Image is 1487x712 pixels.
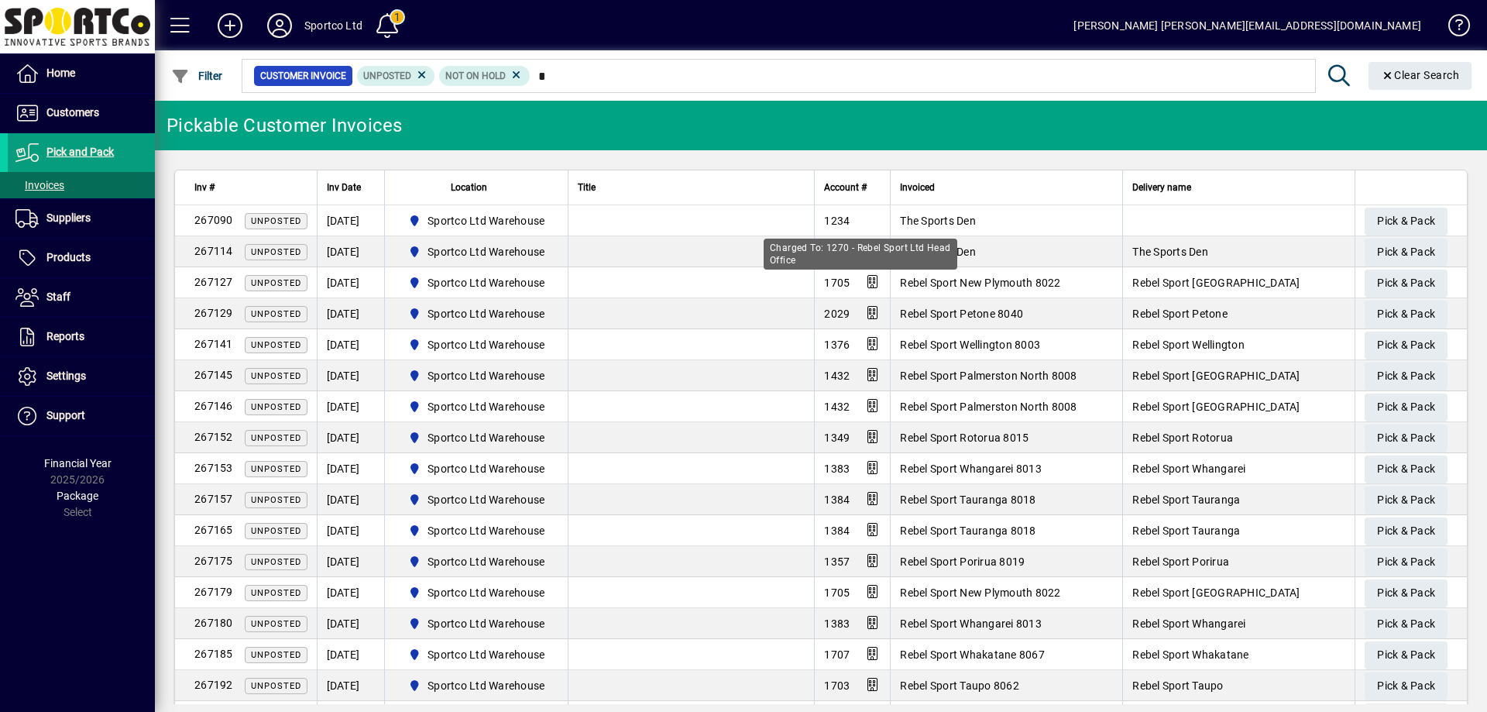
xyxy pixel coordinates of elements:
[402,428,551,447] span: Sportco Ltd Warehouse
[304,13,362,38] div: Sportco Ltd
[1132,179,1345,196] div: Delivery name
[194,431,233,443] span: 267152
[900,277,1060,289] span: Rebel Sport New Plymouth 8022
[1132,555,1229,568] span: Rebel Sport Porirua
[428,678,544,693] span: Sportco Ltd Warehouse
[824,555,850,568] span: 1357
[251,278,301,288] span: Unposted
[1132,494,1240,506] span: Rebel Sport Tauranga
[428,399,544,414] span: Sportco Ltd Warehouse
[402,583,551,602] span: Sportco Ltd Warehouse
[428,461,544,476] span: Sportco Ltd Warehouse
[900,370,1077,382] span: Rebel Sport Palmerston North 8008
[402,645,551,664] span: Sportco Ltd Warehouse
[251,433,301,443] span: Unposted
[1381,69,1460,81] span: Clear Search
[824,648,850,661] span: 1707
[824,179,881,196] div: Account #
[317,484,384,515] td: [DATE]
[1377,673,1435,699] span: Pick & Pack
[1365,580,1448,607] button: Pick & Pack
[1365,394,1448,421] button: Pick & Pack
[194,400,233,412] span: 267146
[327,179,361,196] span: Inv Date
[317,639,384,670] td: [DATE]
[317,577,384,608] td: [DATE]
[1377,611,1435,637] span: Pick & Pack
[194,276,233,288] span: 267127
[428,368,544,384] span: Sportco Ltd Warehouse
[402,521,551,540] span: Sportco Ltd Warehouse
[1365,301,1448,328] button: Pick & Pack
[317,670,384,701] td: [DATE]
[205,12,255,40] button: Add
[1377,239,1435,265] span: Pick & Pack
[402,552,551,571] span: Sportco Ltd Warehouse
[317,515,384,546] td: [DATE]
[8,199,155,238] a: Suppliers
[1377,642,1435,668] span: Pick & Pack
[1437,3,1468,53] a: Knowledge Base
[402,304,551,323] span: Sportco Ltd Warehouse
[824,401,850,413] span: 1432
[900,494,1035,506] span: Rebel Sport Tauranga 8018
[445,71,506,81] span: Not On Hold
[317,608,384,639] td: [DATE]
[1377,208,1435,234] span: Pick & Pack
[357,66,435,86] mat-chip: Customer Invoice Status: Unposted
[900,308,1023,320] span: Rebel Sport Petone 8040
[1377,456,1435,482] span: Pick & Pack
[317,329,384,360] td: [DATE]
[1073,13,1421,38] div: [PERSON_NAME] [PERSON_NAME][EMAIL_ADDRESS][DOMAIN_NAME]
[900,586,1060,599] span: Rebel Sport New Plymouth 8022
[194,179,307,196] div: Inv #
[578,179,596,196] span: Title
[327,179,375,196] div: Inv Date
[194,369,233,381] span: 267145
[1132,339,1245,351] span: Rebel Sport Wellington
[900,432,1029,444] span: Rebel Sport Rotorua 8015
[317,360,384,391] td: [DATE]
[1132,617,1245,630] span: Rebel Sport Whangarei
[428,523,544,538] span: Sportco Ltd Warehouse
[317,267,384,298] td: [DATE]
[1369,62,1472,90] button: Clear
[251,588,301,598] span: Unposted
[255,12,304,40] button: Profile
[46,330,84,342] span: Reports
[402,273,551,292] span: Sportco Ltd Warehouse
[251,526,301,536] span: Unposted
[251,340,301,350] span: Unposted
[1365,641,1448,669] button: Pick & Pack
[46,106,99,119] span: Customers
[260,68,346,84] span: Customer Invoice
[824,617,850,630] span: 1383
[824,494,850,506] span: 1384
[1365,611,1448,638] button: Pick & Pack
[251,371,301,381] span: Unposted
[402,490,551,509] span: Sportco Ltd Warehouse
[251,619,301,629] span: Unposted
[824,432,850,444] span: 1349
[1132,432,1233,444] span: Rebel Sport Rotorua
[824,463,850,475] span: 1383
[1132,308,1228,320] span: Rebel Sport Petone
[317,422,384,453] td: [DATE]
[194,679,233,691] span: 267192
[317,453,384,484] td: [DATE]
[402,366,551,385] span: Sportco Ltd Warehouse
[764,239,957,270] div: Charged To: 1270 - Rebel Sport Ltd Head Office
[194,338,233,350] span: 267141
[194,648,233,660] span: 267185
[317,391,384,422] td: [DATE]
[1365,363,1448,390] button: Pick & Pack
[317,546,384,577] td: [DATE]
[46,291,70,303] span: Staff
[900,648,1045,661] span: Rebel Sport Whakatane 8067
[402,459,551,478] span: Sportco Ltd Warehouse
[46,146,114,158] span: Pick and Pack
[251,650,301,660] span: Unposted
[363,71,411,81] span: Unposted
[578,179,805,196] div: Title
[8,94,155,132] a: Customers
